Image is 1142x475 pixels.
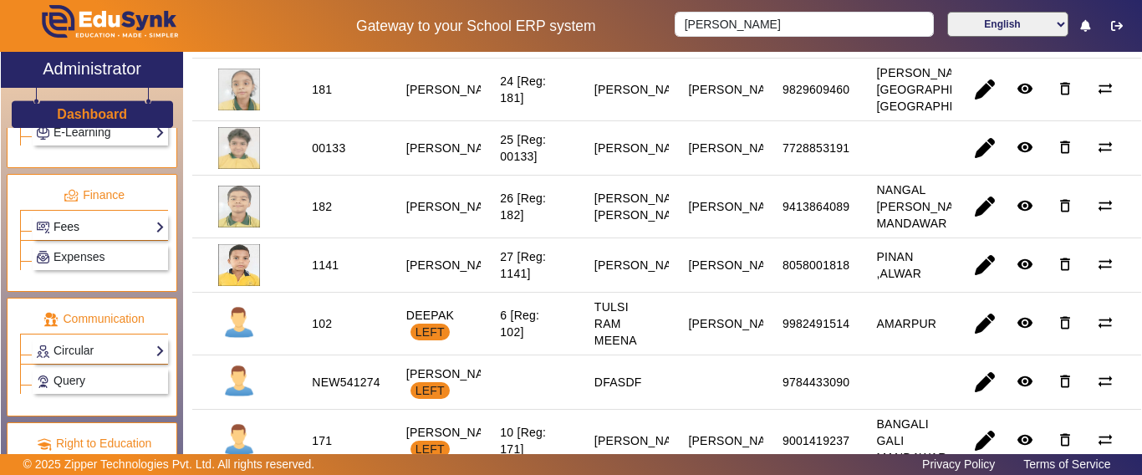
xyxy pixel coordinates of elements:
[1097,373,1114,390] mat-icon: sync_alt
[876,181,975,232] div: NANGAL [PERSON_NAME] MANDAWAR
[1097,80,1114,97] mat-icon: sync_alt
[43,312,59,327] img: communication.png
[37,375,49,388] img: Support-tickets.png
[500,248,556,282] div: 27 [Reg: 1141]
[1097,432,1114,448] mat-icon: sync_alt
[1057,432,1073,448] mat-icon: delete_outline
[783,81,849,98] div: 9829609460
[218,186,260,227] img: ccd9b5e9-3260-426f-933c-db104b4e316a
[500,131,556,165] div: 25 [Reg: 00133]
[500,424,556,457] div: 10 [Reg: 171]
[1097,314,1114,331] mat-icon: sync_alt
[218,420,260,462] img: profile.png
[406,200,505,213] staff-with-status: [PERSON_NAME]
[783,432,849,449] div: 9001419237
[783,374,849,391] div: 9784433090
[1057,373,1073,390] mat-icon: delete_outline
[54,374,85,387] span: Query
[1017,432,1033,448] mat-icon: remove_red_eye
[594,190,693,223] div: [PERSON_NAME] [PERSON_NAME]
[594,299,650,349] div: TULSI RAM MEENA
[54,250,105,263] span: Expenses
[688,81,787,98] div: [PERSON_NAME]
[406,309,454,339] staff-with-status: DEEPAK
[594,432,693,449] div: [PERSON_NAME]
[37,251,49,263] img: Payroll.png
[218,127,260,169] img: 75a72e0a-433c-4aa4-b246-e0914a5281b9
[1017,314,1033,331] mat-icon: remove_red_eye
[20,435,168,452] p: Right to Education
[594,257,693,273] div: [PERSON_NAME]
[1017,256,1033,273] mat-icon: remove_red_eye
[876,248,932,282] div: PINAN ,ALWAR
[688,198,787,215] div: [PERSON_NAME]
[1097,197,1114,214] mat-icon: sync_alt
[57,106,127,122] h3: Dashboard
[1057,139,1073,156] mat-icon: delete_outline
[56,105,128,123] a: Dashboard
[1057,314,1073,331] mat-icon: delete_outline
[406,83,505,96] staff-with-status: [PERSON_NAME]
[312,315,332,332] div: 102
[688,140,787,156] div: [PERSON_NAME]
[1057,197,1073,214] mat-icon: delete_outline
[688,315,787,332] div: [PERSON_NAME]
[783,257,849,273] div: 8058001818
[20,186,168,204] p: Finance
[312,81,332,98] div: 181
[20,310,168,328] p: Communication
[312,140,345,156] div: 00133
[1015,453,1119,475] a: Terms of Service
[914,453,1003,475] a: Privacy Policy
[500,190,556,223] div: 26 [Reg: 182]
[1017,139,1033,156] mat-icon: remove_red_eye
[594,81,693,98] div: [PERSON_NAME]
[500,73,556,106] div: 24 [Reg: 181]
[406,258,505,272] staff-with-status: [PERSON_NAME]
[36,371,165,391] a: Query
[876,64,1005,115] div: [PERSON_NAME][GEOGRAPHIC_DATA], [GEOGRAPHIC_DATA]
[312,198,332,215] div: 182
[43,59,141,79] h2: Administrator
[37,437,52,452] img: rte.png
[218,361,260,403] img: profile.png
[1097,256,1114,273] mat-icon: sync_alt
[416,324,445,340] span: LEFT
[783,140,849,156] div: 7728853191
[1017,80,1033,97] mat-icon: remove_red_eye
[1097,139,1114,156] mat-icon: sync_alt
[1057,256,1073,273] mat-icon: delete_outline
[218,69,260,110] img: 927a6579-a056-4e15-9e0c-1cd88db564cd
[876,315,936,332] div: AMARPUR
[594,140,693,156] div: [PERSON_NAME]
[1,52,183,88] a: Administrator
[23,456,315,473] p: © 2025 Zipper Technologies Pvt. Ltd. All rights reserved.
[594,374,642,391] div: DFASDF
[312,374,380,391] div: NEW541274
[312,257,339,273] div: 1141
[312,432,332,449] div: 171
[218,303,260,345] img: profile.png
[406,426,505,456] staff-with-status: [PERSON_NAME]
[675,12,933,37] input: Search
[688,432,787,449] div: [PERSON_NAME]
[218,244,260,286] img: 48acd328-0dc9-4f6c-9bab-1ee12cf91c01
[406,367,505,397] staff-with-status: [PERSON_NAME]
[64,188,79,203] img: finance.png
[783,315,849,332] div: 9982491514
[876,416,946,466] div: BANGALI GALI MANDAWAR
[1057,80,1073,97] mat-icon: delete_outline
[36,248,165,267] a: Expenses
[688,257,787,273] div: [PERSON_NAME]
[416,382,445,399] span: LEFT
[416,441,445,457] span: LEFT
[1017,197,1033,214] mat-icon: remove_red_eye
[783,198,849,215] div: 9413864089
[500,307,556,340] div: 6 [Reg: 102]
[406,141,505,155] staff-with-status: [PERSON_NAME]
[295,18,658,35] h5: Gateway to your School ERP system
[1017,373,1033,390] mat-icon: remove_red_eye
